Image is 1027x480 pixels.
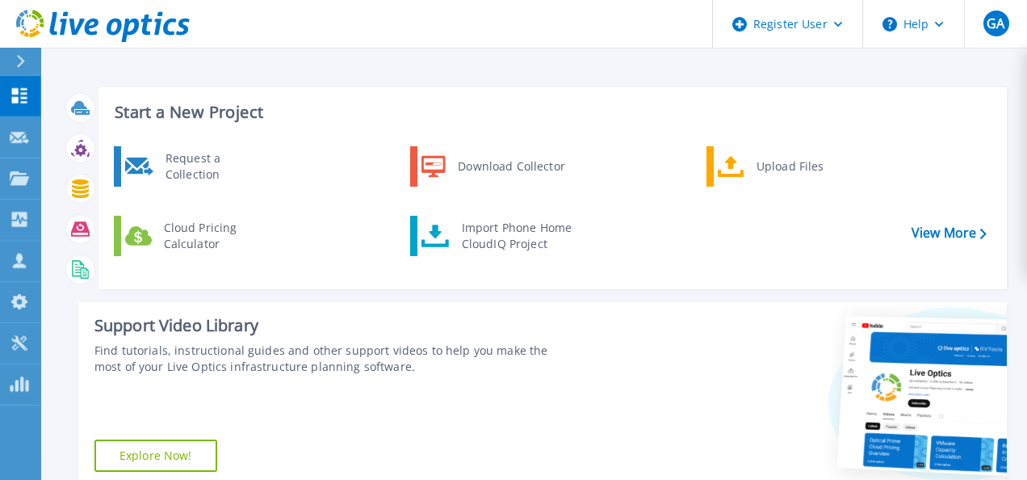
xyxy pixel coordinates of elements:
a: View More [912,225,987,241]
div: Import Phone Home CloudIQ Project [454,220,580,252]
a: Request a Collection [114,146,279,187]
div: Upload Files [748,150,868,183]
a: Download Collector [410,146,576,187]
div: Request a Collection [157,150,275,183]
div: Support Video Library [94,315,577,336]
h3: Start a New Project [115,103,986,121]
span: GA [987,17,1004,30]
div: Find tutorials, instructional guides and other support videos to help you make the most of your L... [94,343,577,375]
div: Download Collector [450,150,572,183]
a: Cloud Pricing Calculator [114,216,279,256]
a: Upload Files [706,146,872,187]
a: Explore Now! [94,440,217,472]
div: Cloud Pricing Calculator [156,220,275,252]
